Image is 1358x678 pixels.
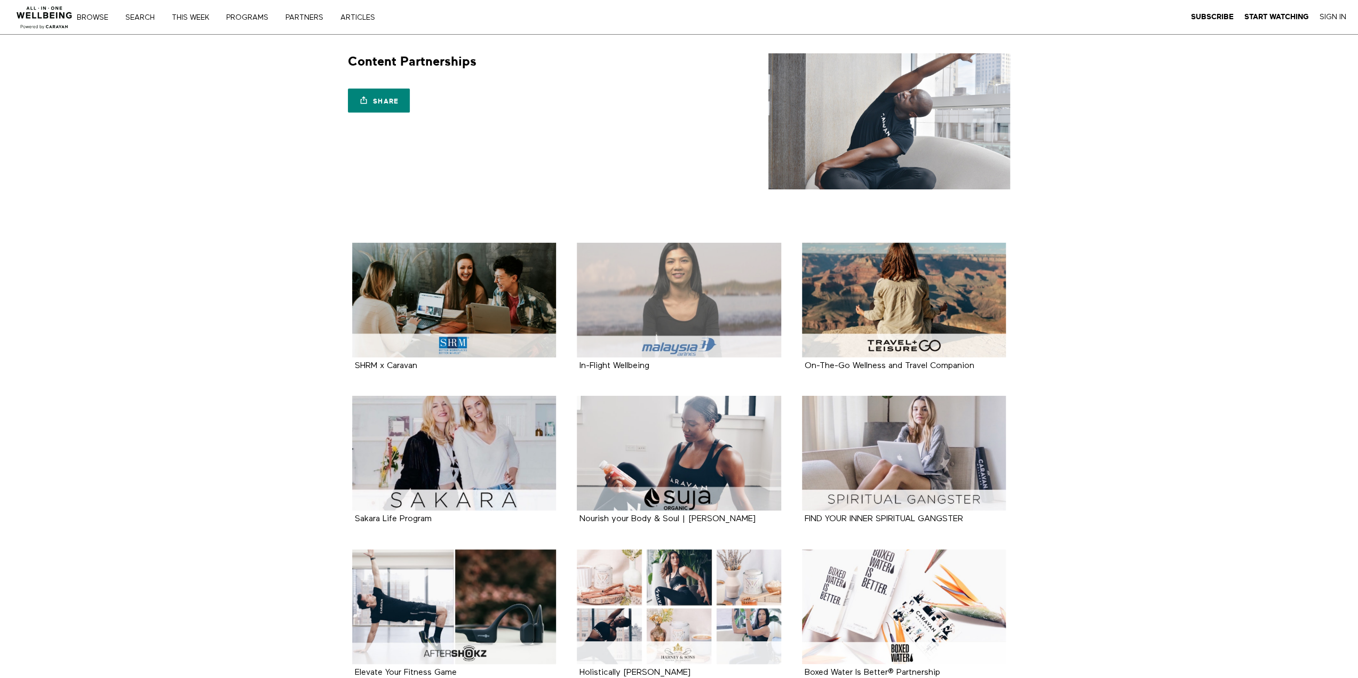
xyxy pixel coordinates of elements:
[352,243,557,357] a: SHRM x Caravan
[768,53,1010,189] img: Content Partnerships
[802,396,1006,511] a: FIND YOUR INNER SPIRITUAL GANGSTER
[805,668,940,676] a: Boxed Water Is Better® Partnership
[579,515,756,523] a: Nourish your Body & Soul | [PERSON_NAME]
[1320,12,1346,22] a: Sign In
[579,515,756,523] strong: Nourish your Body & Soul | Suja Juice
[122,14,166,21] a: Search
[352,549,557,664] a: Elevate Your Fitness Game
[577,549,781,664] a: Holistically Harney
[1191,13,1234,21] strong: Subscribe
[73,14,120,21] a: Browse
[579,362,649,370] a: In-Flight Wellbeing
[805,515,963,523] a: FIND YOUR INNER SPIRITUAL GANGSTER
[355,515,432,523] a: Sakara Life Program
[84,12,397,22] nav: Primary
[168,14,220,21] a: THIS WEEK
[355,362,417,370] a: SHRM x Caravan
[579,668,690,677] strong: Holistically Harney
[577,243,781,357] a: In-Flight Wellbeing
[348,89,410,113] a: Share
[802,549,1006,664] a: Boxed Water Is Better® Partnership
[348,53,477,70] h1: Content Partnerships
[1244,13,1309,21] strong: Start Watching
[1244,12,1309,22] a: Start Watching
[577,396,781,511] a: Nourish your Body & Soul | Suja Juice
[355,668,457,676] a: Elevate Your Fitness Game
[223,14,280,21] a: PROGRAMS
[1191,12,1234,22] a: Subscribe
[802,243,1006,357] a: On-The-Go Wellness and Travel Companion
[579,668,690,676] a: Holistically [PERSON_NAME]
[337,14,386,21] a: ARTICLES
[352,396,557,511] a: Sakara Life Program
[282,14,335,21] a: PARTNERS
